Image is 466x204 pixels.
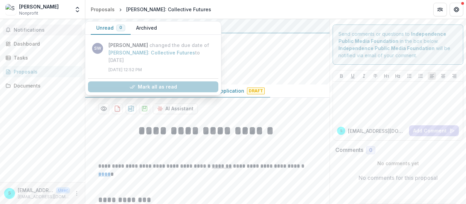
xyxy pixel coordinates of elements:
button: download-proposal [112,103,123,114]
button: Align Left [428,72,436,80]
div: Send comments or questions to in the box below. will be notified via email of your comment. [333,25,463,65]
a: Dashboard [3,38,82,49]
button: Get Help [450,3,463,16]
p: No comments for this proposal [359,174,438,182]
span: 0 [369,147,372,153]
span: Nonprofit [19,10,38,16]
button: Strike [371,72,379,80]
button: Partners [433,3,447,16]
a: Tasks [3,52,82,63]
div: Proposals [14,68,77,75]
p: [EMAIL_ADDRESS][DOMAIN_NAME] [18,187,53,194]
a: Proposals [88,4,117,14]
button: download-proposal [126,103,136,114]
div: Documents [14,82,77,89]
p: changed the due date of to [DATE] [108,42,214,64]
button: Add Comment [409,125,459,136]
button: Ordered List [417,72,425,80]
button: download-proposal [139,103,150,114]
button: Underline [349,72,357,80]
p: User [56,187,70,193]
button: More [73,189,81,198]
button: Italicize [360,72,368,80]
button: Heading 1 [382,72,391,80]
a: Documents [3,80,82,91]
span: 0 [119,25,122,30]
p: No comments yet [335,160,461,167]
nav: breadcrumb [88,4,214,14]
button: Archived [131,21,162,35]
button: Open entity switcher [73,3,82,16]
button: Align Right [450,72,458,80]
div: [PERSON_NAME]: Collective Futures [126,6,211,13]
div: [PERSON_NAME] [19,3,59,10]
button: Align Center [439,72,447,80]
div: Dashboard [14,40,77,47]
button: Mark all as read [88,81,218,92]
div: sarahmtrad@gmail.com [340,129,342,132]
a: Proposals [3,66,82,77]
button: AI Assistant [153,103,198,114]
a: [PERSON_NAME]: Collective Futures [108,50,195,56]
div: Proposals [91,6,115,13]
div: Tasks [14,54,77,61]
span: Notifications [14,27,79,33]
span: Draft [247,88,265,94]
button: Unread [91,21,131,35]
p: [EMAIL_ADDRESS][DOMAIN_NAME] [18,194,70,200]
strong: Independence Public Media Foundation [338,45,435,51]
button: Bold [337,72,346,80]
button: Notifications [3,25,82,35]
button: Bullet List [405,72,413,80]
div: sarahmtrad@gmail.com [8,191,11,195]
h2: Comments [335,147,363,153]
button: Heading 2 [394,72,402,80]
button: Preview 48d2d365-044d-4e73-b2b2-733e5c5eb9fe-0.pdf [98,103,109,114]
img: Sarah Trad [5,4,16,15]
p: [EMAIL_ADDRESS][DOMAIN_NAME] [348,127,406,135]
